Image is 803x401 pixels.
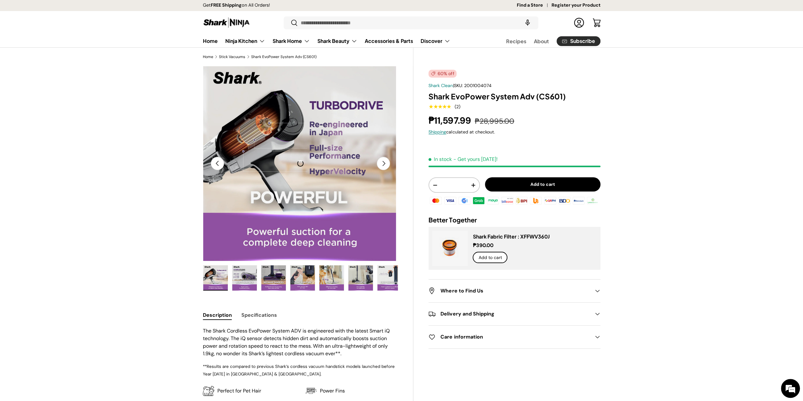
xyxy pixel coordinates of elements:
span: | [453,83,491,88]
img: bdo [558,196,571,205]
img: grabpay [472,196,486,205]
small: **Results are compared to previous Shark’s cordless vacuum handstick models launched before Year ... [203,364,395,377]
img: billease [500,196,514,205]
summary: Where to Find Us [428,280,600,302]
img: landbank [586,196,600,205]
a: Home [203,35,218,47]
p: Power Fins [320,387,345,395]
p: Get on All Orders! [203,2,270,9]
summary: Care information [428,326,600,348]
button: Specifications [241,308,277,322]
img: ubp [529,196,543,205]
button: Add to cart [473,252,507,263]
h2: Where to Find Us [428,287,590,295]
span: 2001004074 [464,83,491,88]
a: Shark Fabric Filter : XFFWV360J [473,233,549,240]
img: Shark EvoPower System Adv (CS601) [348,265,373,291]
strong: ₱11,597.99 [428,115,472,127]
h2: Better Together [428,215,600,224]
button: Add to cart [485,177,600,192]
summary: Shark Beauty [314,35,361,47]
nav: Breadcrumbs [203,54,414,60]
media-gallery: Gallery Viewer [203,66,398,293]
a: Subscribe [557,36,600,46]
a: Home [203,55,213,59]
summary: Ninja Kitchen [221,35,269,47]
a: Find a Store [517,2,552,9]
a: Shipping [428,129,446,135]
h1: Shark EvoPower System Adv (CS601) [428,91,600,101]
nav: Primary [203,35,450,47]
a: Shark Clean [428,83,453,88]
img: Shark EvoPower System Adv (CS601) [290,265,315,291]
h2: Delivery and Shipping [428,310,590,318]
speech-search-button: Search by voice [517,16,538,30]
img: visa [443,196,457,205]
img: Shark Ninja Philippines [203,16,250,29]
img: qrph [543,196,557,205]
a: Accessories & Parts [365,35,413,47]
div: 5.0 out of 5.0 stars [428,104,451,109]
div: calculated at checkout. [428,129,600,135]
nav: Secondary [491,35,600,47]
summary: Shark Home [269,35,314,47]
img: gcash [458,196,471,205]
div: (2) [454,104,460,109]
img: Shark EvoPower System Adv (CS601) [261,265,286,291]
span: Subscribe [570,38,595,44]
span: SKU: [454,83,463,88]
a: Register your Product [552,2,600,9]
a: Shark EvoPower System Adv (CS601) [251,55,316,59]
img: master [429,196,443,205]
span: In stock [428,156,452,162]
img: metrobank [572,196,586,205]
a: About [534,35,549,47]
span: 60% off [428,70,457,78]
p: Perfect for Pet Hair [217,387,261,395]
span: ★★★★★ [428,103,451,110]
img: Shark EvoPower System Adv (CS601) [203,265,228,291]
p: The Shark Cordless EvoPower System ADV is engineered with the latest Smart iQ technology. The iQ ... [203,327,398,357]
a: Recipes [506,35,526,47]
button: Description [203,308,232,322]
img: Shark EvoPower System Adv (CS601) [232,265,257,291]
img: Shark EvoPower System Adv (CS601) [377,265,402,291]
summary: Discover [417,35,454,47]
img: maya [486,196,500,205]
s: ₱28,995.00 [475,116,514,126]
p: - Get yours [DATE]! [453,156,497,162]
img: Shark EvoPower System Adv (CS601) [319,265,344,291]
summary: Delivery and Shipping [428,303,600,325]
strong: FREE Shipping [211,2,242,8]
img: bpi [515,196,528,205]
a: Stick Vacuums [219,55,245,59]
h2: Care information [428,333,590,341]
